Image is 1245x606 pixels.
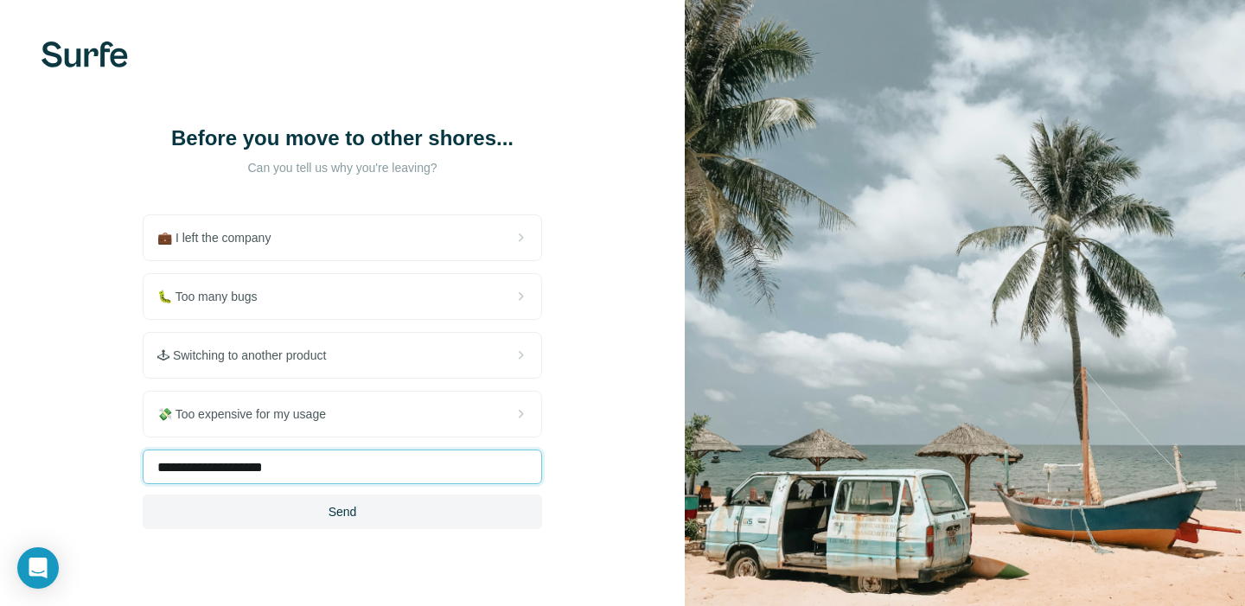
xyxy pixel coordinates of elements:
span: 💼 I left the company [157,229,284,246]
span: 💸 Too expensive for my usage [157,405,340,423]
img: Surfe's logo [41,41,128,67]
div: Open Intercom Messenger [17,547,59,589]
p: Can you tell us why you're leaving? [169,159,515,176]
button: Send [143,494,542,529]
span: 🕹 Switching to another product [157,347,340,364]
h1: Before you move to other shores... [169,124,515,152]
span: Send [329,503,357,520]
span: 🐛 Too many bugs [157,288,271,305]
